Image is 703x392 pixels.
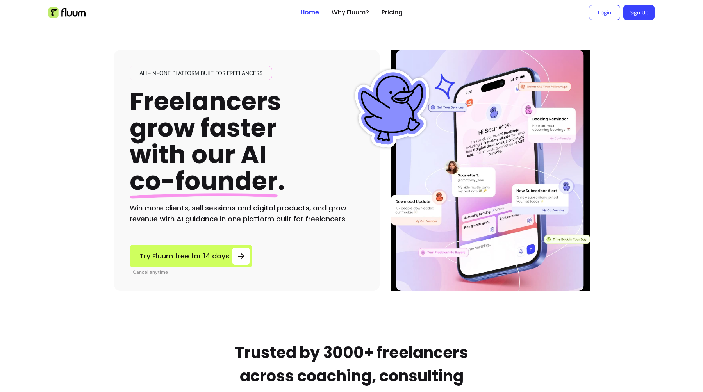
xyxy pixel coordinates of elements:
[48,7,86,18] img: Fluum Logo
[589,5,620,20] a: Login
[130,88,285,195] h1: Freelancers grow faster with our AI .
[130,203,364,225] h2: Win more clients, sell sessions and digital products, and grow revenue with AI guidance in one pl...
[136,69,266,77] span: All-in-one platform built for freelancers
[332,8,369,17] a: Why Fluum?
[133,269,252,275] p: Cancel anytime
[623,5,655,20] a: Sign Up
[130,245,252,267] a: Try Fluum free for 14 days
[382,8,403,17] a: Pricing
[130,164,278,198] span: co-founder
[353,69,431,148] img: Fluum Duck sticker
[392,50,589,291] img: Illustration of Fluum AI Co-Founder on a smartphone, showing solo business performance insights s...
[139,251,229,262] span: Try Fluum free for 14 days
[300,8,319,17] a: Home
